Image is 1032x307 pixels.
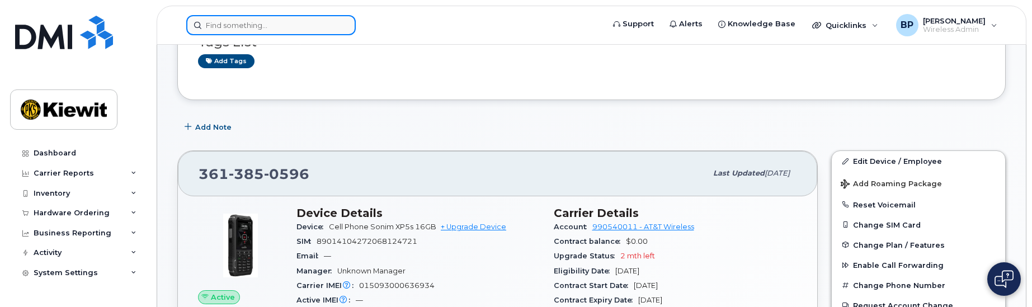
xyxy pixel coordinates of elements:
[337,267,406,275] span: Unknown Manager
[634,281,658,290] span: [DATE]
[296,223,329,231] span: Device
[441,223,506,231] a: + Upgrade Device
[728,18,795,30] span: Knowledge Base
[329,223,436,231] span: Cell Phone Sonim XP5s 16GB
[679,18,703,30] span: Alerts
[186,15,356,35] input: Find something...
[832,195,1005,215] button: Reset Voicemail
[356,296,363,304] span: —
[554,237,626,245] span: Contract balance
[832,275,1005,295] button: Change Phone Number
[296,296,356,304] span: Active IMEI
[710,13,803,35] a: Knowledge Base
[615,267,639,275] span: [DATE]
[826,21,866,30] span: Quicklinks
[662,13,710,35] a: Alerts
[229,166,264,182] span: 385
[804,14,886,36] div: Quicklinks
[923,25,986,34] span: Wireless Admin
[832,235,1005,255] button: Change Plan / Features
[198,35,985,49] h3: Tags List
[296,206,540,220] h3: Device Details
[554,281,634,290] span: Contract Start Date
[296,267,337,275] span: Manager
[211,292,235,303] span: Active
[765,169,790,177] span: [DATE]
[620,252,655,260] span: 2 mth left
[199,166,309,182] span: 361
[923,16,986,25] span: [PERSON_NAME]
[207,212,274,279] img: image20231002-3703462-2kshbj.jpeg
[626,237,648,245] span: $0.00
[853,240,945,249] span: Change Plan / Features
[853,261,944,270] span: Enable Call Forwarding
[317,237,417,245] span: 89014104272068124721
[554,296,638,304] span: Contract Expiry Date
[841,180,942,190] span: Add Roaming Package
[554,252,620,260] span: Upgrade Status
[605,13,662,35] a: Support
[195,122,232,133] span: Add Note
[296,237,317,245] span: SIM
[832,215,1005,235] button: Change SIM Card
[264,166,309,182] span: 0596
[324,252,331,260] span: —
[832,151,1005,171] a: Edit Device / Employee
[832,255,1005,275] button: Enable Call Forwarding
[554,223,592,231] span: Account
[296,281,359,290] span: Carrier IMEI
[359,281,435,290] span: 015093000636934
[638,296,662,304] span: [DATE]
[832,172,1005,195] button: Add Roaming Package
[623,18,654,30] span: Support
[901,18,913,32] span: BP
[713,169,765,177] span: Last updated
[177,117,241,137] button: Add Note
[554,267,615,275] span: Eligibility Date
[296,252,324,260] span: Email
[554,206,798,220] h3: Carrier Details
[995,270,1014,288] img: Open chat
[198,54,255,68] a: Add tags
[592,223,694,231] a: 990540011 - AT&T Wireless
[888,14,1005,36] div: Belen Pena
